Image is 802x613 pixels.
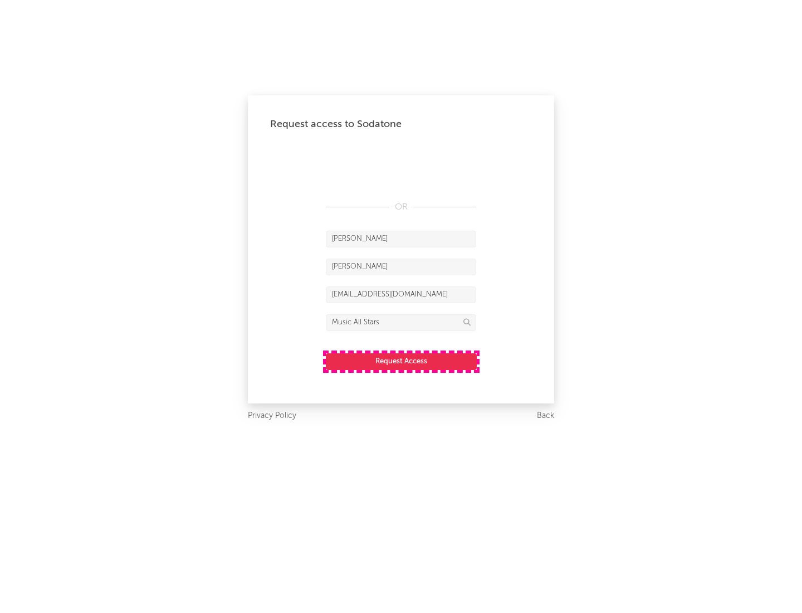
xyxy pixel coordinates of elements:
input: Division [326,314,476,331]
a: Back [537,409,554,423]
div: OR [326,201,476,214]
input: Last Name [326,259,476,275]
button: Request Access [326,353,477,370]
a: Privacy Policy [248,409,296,423]
input: First Name [326,231,476,247]
div: Request access to Sodatone [270,118,532,131]
input: Email [326,286,476,303]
